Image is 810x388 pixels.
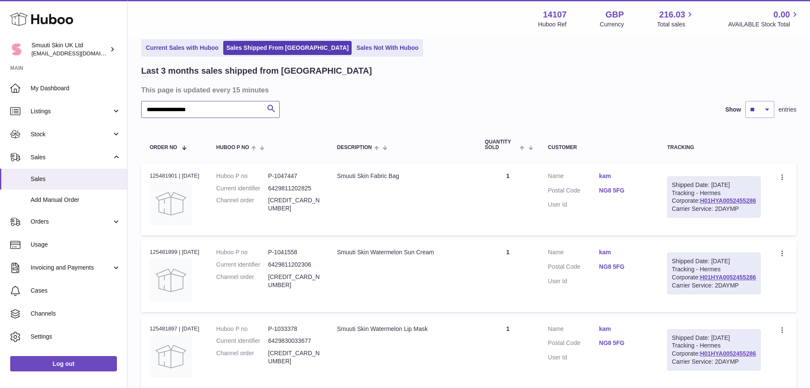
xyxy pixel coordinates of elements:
div: Smuuti Skin UK Ltd [31,41,108,57]
dt: Channel order [216,273,268,289]
div: Tracking [667,145,761,150]
dt: Channel order [216,196,268,213]
div: Smuuti Skin Watermelon Sun Cream [337,248,468,256]
a: kam [599,325,650,333]
span: [EMAIL_ADDRESS][DOMAIN_NAME] [31,50,125,57]
span: 0.00 [773,9,790,20]
div: Tracking - Hermes Corporate: [667,253,761,294]
span: Cases [31,287,121,295]
div: Carrier Service: 2DAYMP [672,282,756,290]
dt: Huboo P no [216,248,268,256]
div: Shipped Date: [DATE] [672,334,756,342]
dd: P-1033378 [268,325,320,333]
span: Huboo P no [216,145,249,150]
a: NG8 5FG [599,187,650,195]
dd: 6429811202306 [268,261,320,269]
dd: [CREDIT_CARD_NUMBER] [268,196,320,213]
div: Shipped Date: [DATE] [672,181,756,189]
div: Smuuti Skin Fabric Bag [337,172,468,180]
div: Customer [548,145,650,150]
dt: Huboo P no [216,172,268,180]
span: Total sales [657,20,695,29]
strong: 14107 [543,9,567,20]
div: 125481897 | [DATE] [150,325,199,333]
dt: Postal Code [548,187,599,197]
span: Orders [31,218,112,226]
dd: P-1041558 [268,248,320,256]
dt: User Id [548,201,599,209]
div: Carrier Service: 2DAYMP [672,358,756,366]
div: 125481899 | [DATE] [150,248,199,256]
dd: P-1047447 [268,172,320,180]
dt: Postal Code [548,263,599,273]
dt: Current identifier [216,337,268,345]
span: Listings [31,107,112,115]
dd: [CREDIT_CARD_NUMBER] [268,349,320,365]
span: Add Manual Order [31,196,121,204]
span: AVAILABLE Stock Total [728,20,800,29]
strong: GBP [605,9,624,20]
span: Order No [150,145,177,150]
span: 216.03 [659,9,685,20]
dt: User Id [548,277,599,285]
a: 0.00 AVAILABLE Stock Total [728,9,800,29]
span: Quantity Sold [485,139,517,150]
dt: Postal Code [548,339,599,349]
a: NG8 5FG [599,263,650,271]
dt: Name [548,325,599,335]
dt: Name [548,248,599,259]
dt: User Id [548,354,599,362]
img: no-photo.jpg [150,259,192,302]
span: Sales [31,153,112,161]
img: no-photo.jpg [150,182,192,225]
img: internalAdmin-14107@internal.huboo.com [10,43,23,56]
label: Show [725,106,741,114]
td: 1 [476,240,539,312]
span: Sales [31,175,121,183]
a: H01HYA0052455286 [700,350,756,357]
a: kam [599,248,650,256]
div: Shipped Date: [DATE] [672,257,756,265]
div: Tracking - Hermes Corporate: [667,176,761,218]
a: H01HYA0052455286 [700,274,756,281]
dt: Channel order [216,349,268,365]
a: Sales Not With Huboo [353,41,421,55]
a: kam [599,172,650,180]
a: Sales Shipped From [GEOGRAPHIC_DATA] [223,41,352,55]
div: 125481901 | [DATE] [150,172,199,180]
h2: Last 3 months sales shipped from [GEOGRAPHIC_DATA] [141,65,372,77]
dd: 6429830033677 [268,337,320,345]
dt: Name [548,172,599,182]
span: Channels [31,310,121,318]
span: My Dashboard [31,84,121,92]
span: Settings [31,333,121,341]
a: H01HYA0052455286 [700,197,756,204]
dt: Current identifier [216,261,268,269]
a: Current Sales with Huboo [143,41,222,55]
dt: Current identifier [216,184,268,193]
h3: This page is updated every 15 minutes [141,85,794,95]
span: Invoicing and Payments [31,264,112,272]
dt: Huboo P no [216,325,268,333]
img: no-photo.jpg [150,335,192,378]
td: 1 [476,164,539,236]
dd: 6429811202825 [268,184,320,193]
span: Description [337,145,372,150]
dd: [CREDIT_CARD_NUMBER] [268,273,320,289]
div: Tracking - Hermes Corporate: [667,329,761,371]
div: Smuuti Skin Watermelon Lip Mask [337,325,468,333]
span: Usage [31,241,121,249]
a: Log out [10,356,117,371]
div: Carrier Service: 2DAYMP [672,205,756,213]
span: Stock [31,130,112,138]
div: Huboo Ref [538,20,567,29]
a: NG8 5FG [599,339,650,347]
div: Currency [600,20,624,29]
span: entries [779,106,796,114]
a: 216.03 Total sales [657,9,695,29]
